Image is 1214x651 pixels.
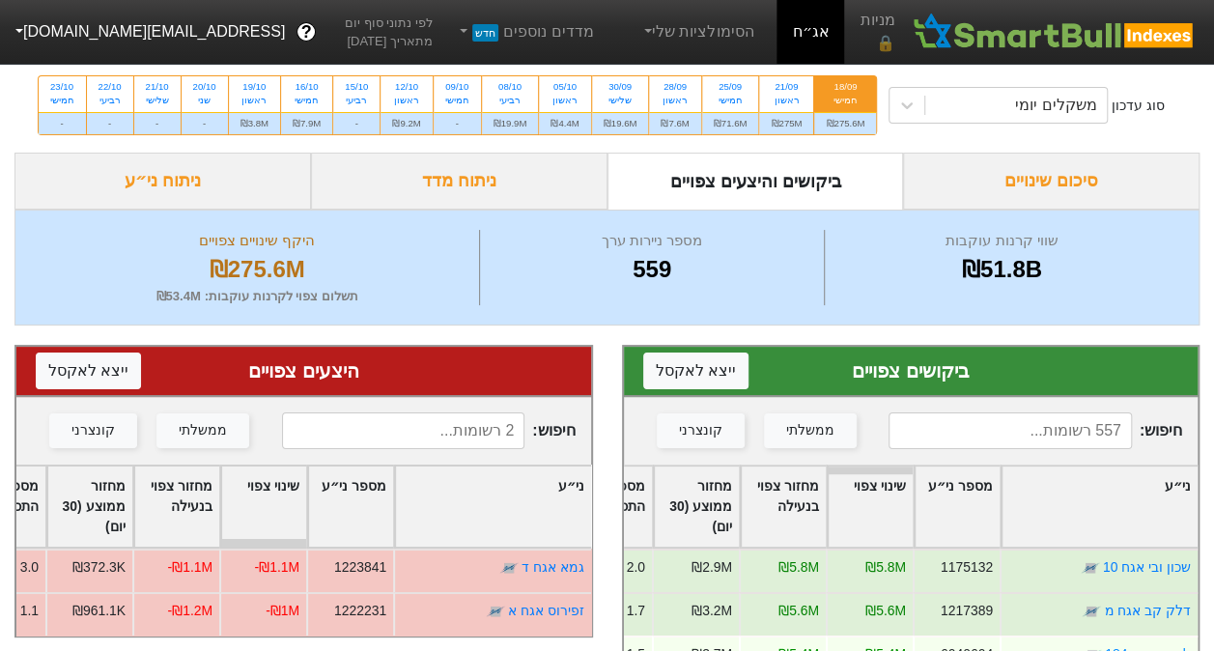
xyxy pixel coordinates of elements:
[311,153,607,210] div: ניתוח מדד
[714,94,748,107] div: חמישי
[764,413,857,448] button: ממשלתי
[19,601,38,621] div: 1.1
[308,467,393,547] div: Toggle SortBy
[828,467,913,547] div: Toggle SortBy
[448,13,602,51] a: מדדים נוספיםחדש
[865,601,906,621] div: ₪5.6M
[1081,558,1100,578] img: tase link
[903,153,1200,210] div: סיכום שינויים
[654,467,739,547] div: Toggle SortBy
[657,413,745,448] button: קונצרני
[915,467,1000,547] div: Toggle SortBy
[266,601,299,621] div: -₪1M
[71,557,125,578] div: ₪372.3K
[146,94,169,107] div: שלישי
[627,601,645,621] div: 1.7
[826,94,864,107] div: חמישי
[482,112,539,134] div: ₪19.9M
[381,112,432,134] div: ₪9.2M
[134,467,219,547] div: Toggle SortBy
[714,80,748,94] div: 25/09
[182,112,228,134] div: -
[702,112,759,134] div: ₪71.6M
[40,230,474,252] div: היקף שינויים צפויים
[156,413,249,448] button: ממשלתי
[301,19,312,45] span: ?
[71,601,125,621] div: ₪961.1K
[134,112,181,134] div: -
[522,559,584,575] a: גמא אגח ד
[167,557,212,578] div: -₪1.1M
[604,80,637,94] div: 30/09
[604,94,637,107] div: שלישי
[741,467,826,547] div: Toggle SortBy
[1002,467,1198,547] div: Toggle SortBy
[282,412,576,449] span: חיפוש :
[193,94,216,107] div: שני
[36,356,572,385] div: היצעים צפויים
[240,80,268,94] div: 19/10
[333,557,385,578] div: 1223841
[661,94,689,107] div: ראשון
[499,558,519,578] img: tase link
[649,112,700,134] div: ₪7.6M
[941,557,993,578] div: 1175132
[910,13,1199,51] img: SmartBull
[327,14,433,51] span: לפי נתוני סוף יום מתאריך [DATE]
[627,557,645,578] div: 2.0
[36,353,141,389] button: ייצא לאקסל
[830,230,1174,252] div: שווי קרנות עוקבות
[1104,603,1191,618] a: דלק קב אגח מ
[445,80,469,94] div: 09/10
[643,353,748,389] button: ייצא לאקסל
[229,112,280,134] div: ₪3.8M
[814,112,876,134] div: ₪275.6M
[293,94,321,107] div: חמישי
[786,420,834,441] div: ממשלתי
[889,412,1131,449] input: 557 רשומות...
[392,80,420,94] div: 12/10
[865,557,906,578] div: ₪5.8M
[826,80,864,94] div: 18/09
[1103,559,1191,575] a: שכון ובי אגח 10
[333,112,380,134] div: -
[167,601,212,621] div: -₪1.2M
[889,412,1182,449] span: חיפוש :
[830,252,1174,287] div: ₪51.8B
[19,557,38,578] div: 3.0
[240,94,268,107] div: ראשון
[434,112,481,134] div: -
[40,287,474,306] div: תשלום צפוי לקרנות עוקבות : ₪53.4M
[345,80,368,94] div: 15/10
[71,420,115,441] div: קונצרני
[1015,94,1096,117] div: משקלים יומי
[50,94,74,107] div: חמישי
[494,94,527,107] div: רביעי
[193,80,216,94] div: 20/10
[179,420,227,441] div: ממשלתי
[539,112,590,134] div: ₪4.4M
[87,112,133,134] div: -
[643,356,1179,385] div: ביקושים צפויים
[485,252,818,287] div: 559
[778,557,819,578] div: ₪5.8M
[661,80,689,94] div: 28/09
[679,420,722,441] div: קונצרני
[281,112,332,134] div: ₪7.9M
[485,230,818,252] div: מספר ניירות ערך
[941,601,993,621] div: 1217389
[39,112,86,134] div: -
[633,13,762,51] a: הסימולציות שלי
[49,413,137,448] button: קונצרני
[47,467,132,547] div: Toggle SortBy
[551,94,579,107] div: ראשון
[392,94,420,107] div: ראשון
[778,601,819,621] div: ₪5.6M
[146,80,169,94] div: 21/10
[607,153,904,210] div: ביקושים והיצעים צפויים
[692,557,732,578] div: ₪2.9M
[692,601,732,621] div: ₪3.2M
[494,80,527,94] div: 08/10
[40,252,474,287] div: ₪275.6M
[445,94,469,107] div: חמישי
